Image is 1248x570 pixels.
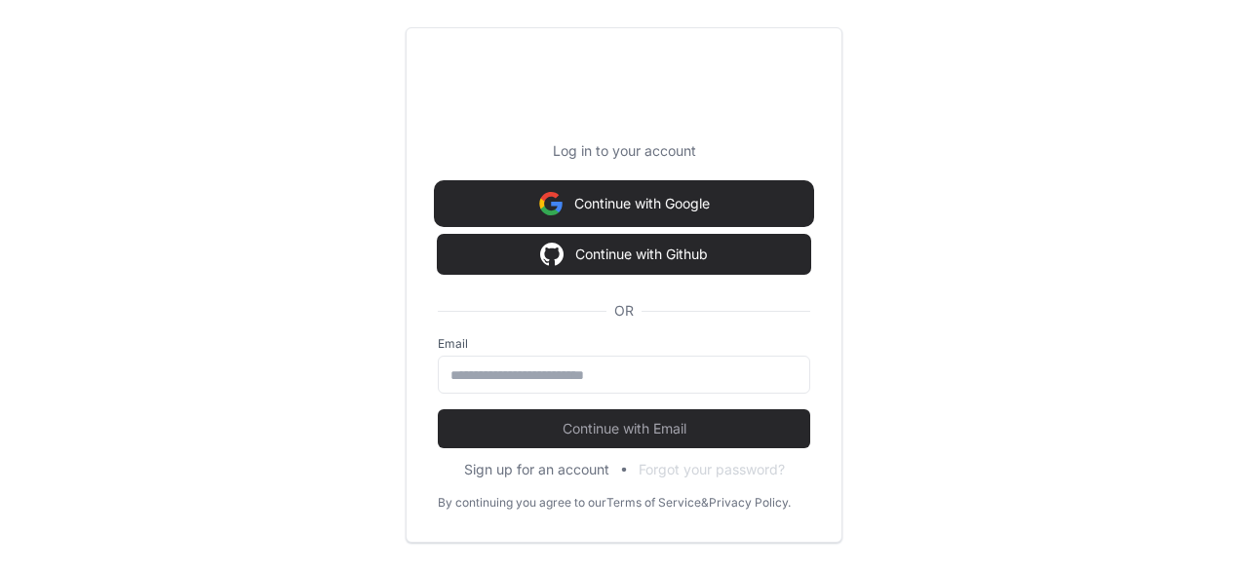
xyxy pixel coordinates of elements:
img: Sign in with google [539,184,563,223]
p: Log in to your account [438,141,810,161]
a: Privacy Policy. [709,495,791,511]
button: Forgot your password? [639,460,785,479]
button: Continue with Github [438,235,810,274]
button: Continue with Google [438,184,810,223]
button: Continue with Email [438,409,810,448]
div: & [701,495,709,511]
span: Continue with Email [438,419,810,438]
img: Sign in with google [540,235,564,274]
div: By continuing you agree to our [438,495,606,511]
label: Email [438,336,810,352]
button: Sign up for an account [464,460,609,479]
span: OR [606,301,642,321]
a: Terms of Service [606,495,701,511]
